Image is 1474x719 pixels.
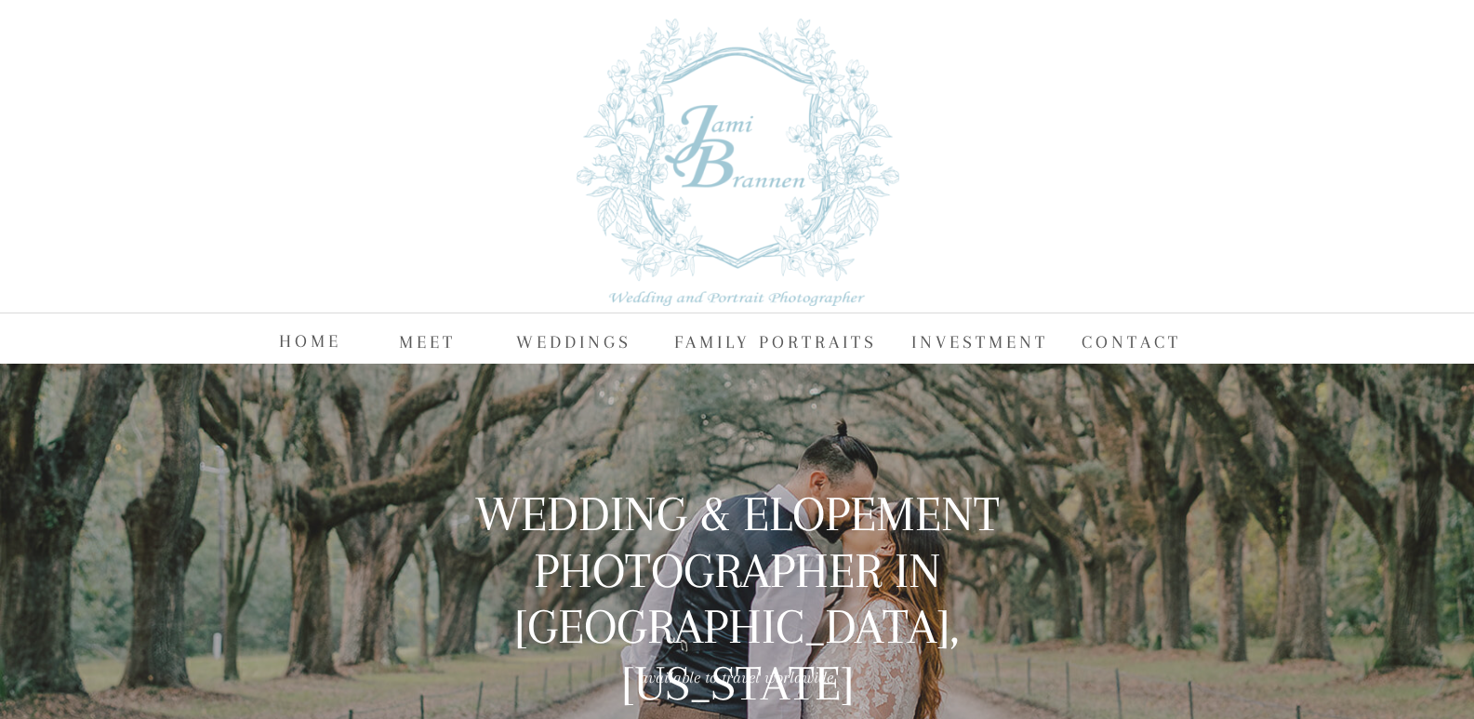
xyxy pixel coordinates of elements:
[279,326,341,353] a: HOME
[1082,326,1199,354] a: CONTACT
[911,326,1052,354] a: Investment
[399,326,458,354] a: MEET
[516,326,632,354] a: WEDDINGS
[674,326,883,354] a: FAMILY PORTRAITS
[432,486,1043,646] h1: Wedding & Elopement photographer in [GEOGRAPHIC_DATA], [US_STATE]
[488,663,985,678] p: available to travel worldwide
